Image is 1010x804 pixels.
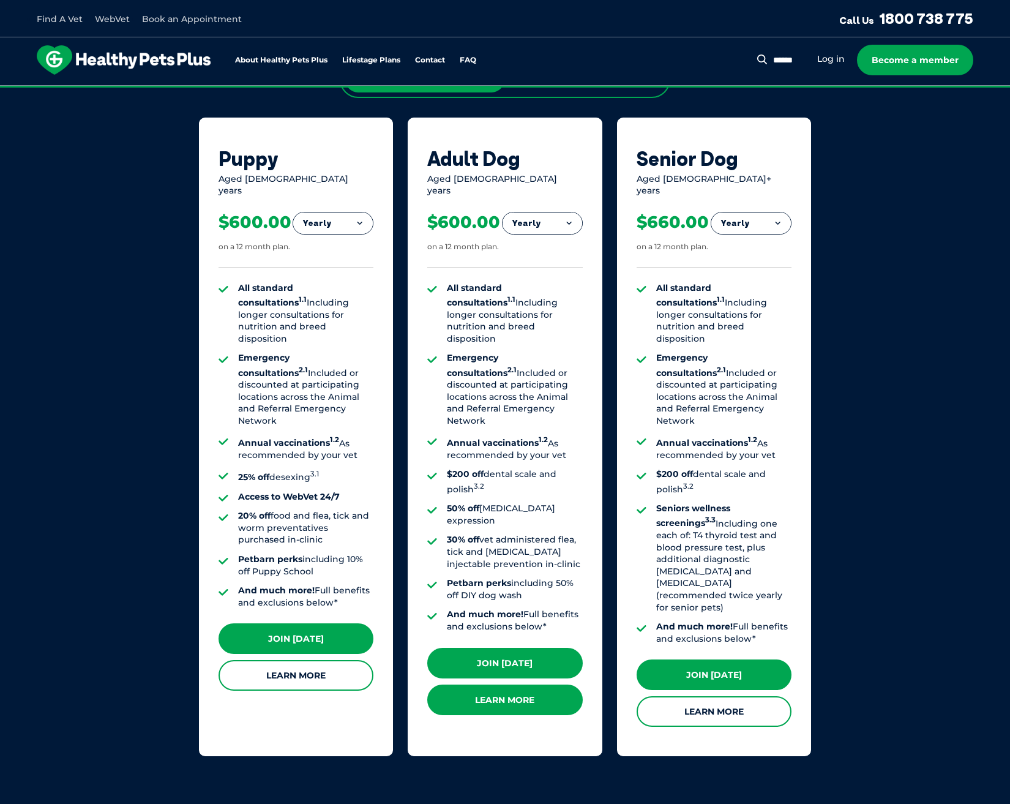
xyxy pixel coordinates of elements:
strong: 50% off [447,503,479,514]
strong: Seniors wellness screenings [656,503,730,528]
li: including 50% off DIY dog wash [447,577,582,601]
a: Contact [415,56,445,64]
div: Aged [DEMOGRAPHIC_DATA] years [219,173,373,197]
sup: 3.1 [310,470,319,478]
div: Adult Dog [427,147,582,170]
li: Full benefits and exclusions below* [238,585,373,609]
a: Call Us1800 738 775 [839,9,973,28]
li: Full benefits and exclusions below* [656,621,791,645]
img: hpp-logo [37,45,211,75]
sup: 1.2 [330,436,339,445]
div: Aged [DEMOGRAPHIC_DATA] years [427,173,582,197]
a: About Healthy Pets Plus [235,56,327,64]
li: including 10% off Puppy School [238,554,373,577]
div: on a 12 month plan. [637,242,708,252]
a: Become a member [857,45,973,75]
div: $600.00 [427,212,500,233]
a: Find A Vet [37,13,83,24]
div: on a 12 month plan. [427,242,499,252]
sup: 1.1 [507,295,515,304]
a: Lifestage Plans [342,56,400,64]
div: Puppy [219,147,373,170]
sup: 2.1 [717,366,726,374]
sup: 2.1 [299,366,308,374]
strong: Annual vaccinations [238,437,339,448]
sup: 1.1 [717,295,725,304]
div: Senior Dog [637,147,791,170]
a: Book an Appointment [142,13,242,24]
button: Yearly [711,212,791,235]
li: Included or discounted at participating locations across the Animal and Referral Emergency Network [447,352,582,427]
button: Search [755,53,770,66]
li: Including one each of: T4 thyroid test and blood pressure test, plus additional diagnostic [MEDIC... [656,503,791,614]
strong: All standard consultations [447,282,515,308]
a: FAQ [460,56,476,64]
strong: $200 off [447,468,484,479]
strong: Emergency consultations [447,352,517,378]
li: Including longer consultations for nutrition and breed disposition [238,282,373,345]
li: dental scale and polish [656,468,791,495]
div: Aged [DEMOGRAPHIC_DATA]+ years [637,173,791,197]
span: Call Us [839,14,874,26]
li: Included or discounted at participating locations across the Animal and Referral Emergency Network [238,352,373,427]
sup: 2.1 [507,366,517,374]
span: Proactive, preventative wellness program designed to keep your pet healthier and happier for longer [277,86,734,97]
li: Including longer consultations for nutrition and breed disposition [447,282,582,345]
button: Yearly [503,212,582,235]
li: As recommended by your vet [447,435,582,462]
li: As recommended by your vet [656,435,791,462]
a: Learn More [637,696,791,727]
strong: And much more! [238,585,315,596]
strong: 25% off [238,472,269,483]
strong: Petbarn perks [447,577,511,588]
strong: All standard consultations [656,282,725,308]
li: Included or discounted at participating locations across the Animal and Referral Emergency Network [656,352,791,427]
div: on a 12 month plan. [219,242,290,252]
a: Join [DATE] [219,623,373,654]
strong: All standard consultations [238,282,307,308]
strong: And much more! [656,621,733,632]
button: Yearly [293,212,373,235]
strong: Emergency consultations [656,352,726,378]
div: $600.00 [219,212,291,233]
li: Full benefits and exclusions below* [447,609,582,633]
sup: 3.2 [474,482,484,490]
strong: Petbarn perks [238,554,302,565]
li: [MEDICAL_DATA] expression [447,503,582,527]
sup: 1.2 [539,436,548,445]
strong: $200 off [656,468,693,479]
strong: Access to WebVet 24/7 [238,491,340,502]
a: Log in [817,53,845,65]
sup: 1.1 [299,295,307,304]
sup: 1.2 [748,436,757,445]
strong: 20% off [238,510,271,521]
a: Join [DATE] [427,648,582,678]
a: Join [DATE] [637,659,791,690]
li: dental scale and polish [447,468,582,495]
li: As recommended by your vet [238,435,373,462]
li: desexing [238,468,373,483]
li: vet administered flea, tick and [MEDICAL_DATA] injectable prevention in-clinic [447,534,582,570]
div: $660.00 [637,212,709,233]
strong: Annual vaccinations [656,437,757,448]
strong: And much more! [447,609,523,620]
strong: Emergency consultations [238,352,308,378]
strong: Annual vaccinations [447,437,548,448]
a: WebVet [95,13,130,24]
a: Learn More [427,685,582,715]
sup: 3.3 [705,516,716,525]
a: Learn More [219,660,373,691]
sup: 3.2 [683,482,694,490]
li: food and flea, tick and worm preventatives purchased in-clinic [238,510,373,546]
strong: 30% off [447,534,479,545]
li: Including longer consultations for nutrition and breed disposition [656,282,791,345]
